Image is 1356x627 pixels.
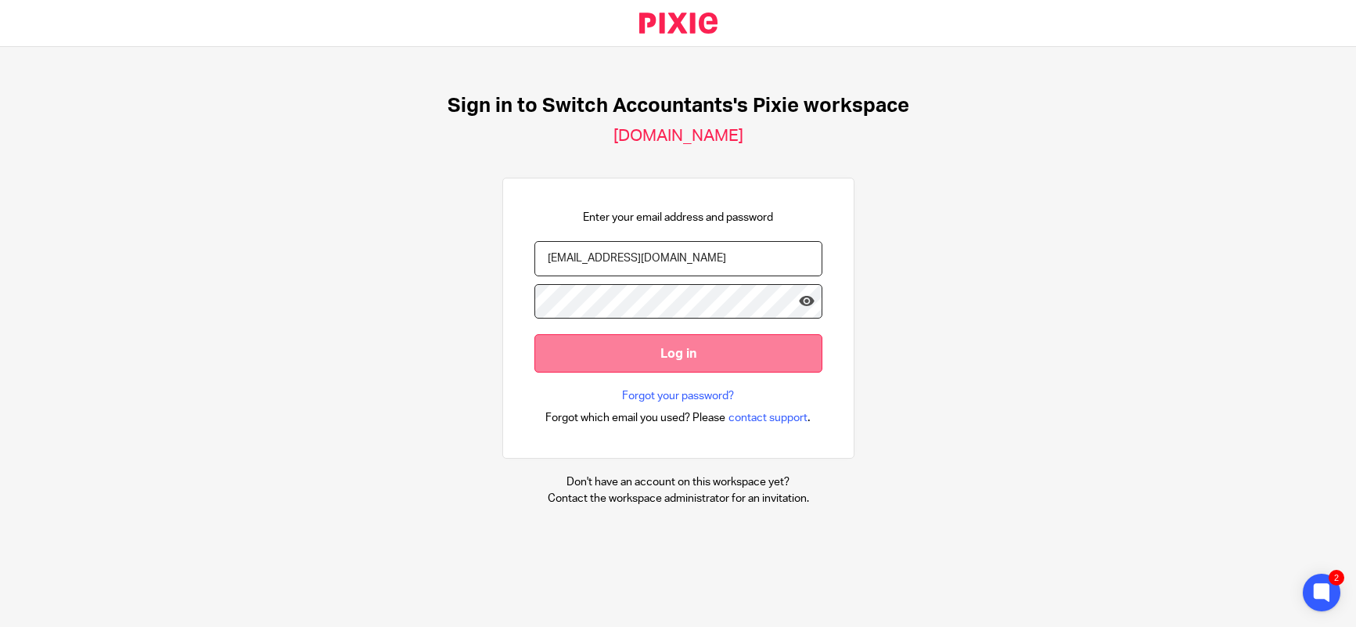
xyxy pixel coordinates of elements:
[728,410,807,426] span: contact support
[613,126,743,146] h2: [DOMAIN_NAME]
[622,388,734,404] a: Forgot your password?
[534,241,822,276] input: name@example.com
[545,410,725,426] span: Forgot which email you used? Please
[583,210,773,225] p: Enter your email address and password
[548,474,809,490] p: Don't have an account on this workspace yet?
[534,334,822,373] input: Log in
[1329,570,1344,586] div: 2
[448,94,909,118] h1: Sign in to Switch Accountants's Pixie workspace
[545,409,811,427] div: .
[548,491,809,506] p: Contact the workspace administrator for an invitation.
